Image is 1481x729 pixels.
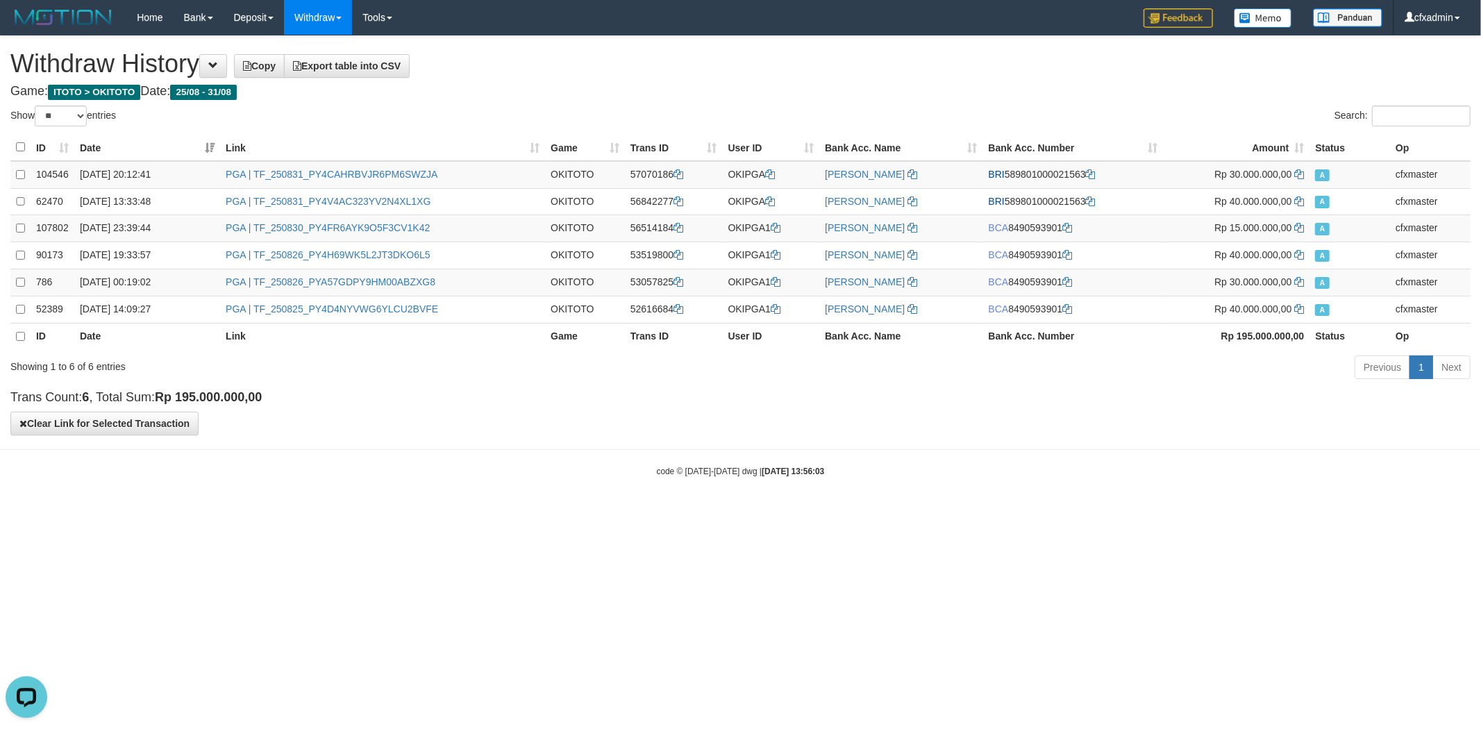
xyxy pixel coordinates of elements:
[1315,277,1329,289] span: Approved - Marked by cfxmaster
[10,7,116,28] img: MOTION_logo.png
[545,296,625,324] td: OKITOTO
[989,276,1009,287] span: BCA
[1214,303,1291,315] span: Rp 40.000.000,00
[1355,355,1410,379] a: Previous
[1310,323,1390,349] th: Status
[226,196,430,207] a: PGA | TF_250831_PY4V4AC323YV2N4XL1XG
[983,188,1163,215] td: 589801000021563
[625,269,723,296] td: 53057825
[1390,269,1471,296] td: cfxmaster
[1214,196,1291,207] span: Rp 40.000.000,00
[825,303,905,315] a: [PERSON_NAME]
[31,242,74,269] td: 90173
[1315,304,1329,316] span: Approved - Marked by cfxmaster
[82,390,89,404] strong: 6
[1315,169,1329,181] span: Approved - Marked by cfxmaster
[74,161,220,188] td: [DATE] 20:12:41
[983,215,1163,242] td: 8490593901
[10,50,1471,78] h1: Withdraw History
[825,169,905,180] a: [PERSON_NAME]
[31,296,74,324] td: 52389
[819,323,982,349] th: Bank Acc. Name
[825,249,905,260] a: [PERSON_NAME]
[243,60,276,72] span: Copy
[825,222,905,233] a: [PERSON_NAME]
[74,269,220,296] td: [DATE] 00:19:02
[1214,249,1291,260] span: Rp 40.000.000,00
[1234,8,1292,28] img: Button%20Memo.svg
[983,323,1163,349] th: Bank Acc. Number
[825,196,905,207] a: [PERSON_NAME]
[545,269,625,296] td: OKITOTO
[1310,134,1390,161] th: Status
[31,134,74,161] th: ID: activate to sort column ascending
[723,134,820,161] th: User ID: activate to sort column ascending
[31,188,74,215] td: 62470
[74,134,220,161] th: Date: activate to sort column ascending
[545,323,625,349] th: Game
[10,391,1471,405] h4: Trans Count: , Total Sum:
[48,85,140,100] span: ITOTO > OKITOTO
[625,215,723,242] td: 56514184
[1372,106,1471,126] input: Search:
[1390,242,1471,269] td: cfxmaster
[723,215,820,242] td: OKIPGA1
[989,222,1009,233] span: BCA
[155,390,262,404] strong: Rp 195.000.000,00
[1390,215,1471,242] td: cfxmaster
[220,134,545,161] th: Link: activate to sort column ascending
[10,412,199,435] button: Clear Link for Selected Transaction
[545,161,625,188] td: OKITOTO
[1334,106,1471,126] label: Search:
[234,54,285,78] a: Copy
[74,215,220,242] td: [DATE] 23:39:44
[1163,134,1310,161] th: Amount: activate to sort column ascending
[293,60,401,72] span: Export table into CSV
[989,169,1005,180] span: BRI
[10,354,607,374] div: Showing 1 to 6 of 6 entries
[825,276,905,287] a: [PERSON_NAME]
[723,269,820,296] td: OKIPGA1
[625,296,723,324] td: 52616684
[31,323,74,349] th: ID
[1313,8,1382,27] img: panduan.png
[74,323,220,349] th: Date
[10,106,116,126] label: Show entries
[1390,296,1471,324] td: cfxmaster
[762,467,824,476] strong: [DATE] 13:56:03
[545,215,625,242] td: OKITOTO
[1221,330,1305,342] strong: Rp 195.000.000,00
[1214,169,1291,180] span: Rp 30.000.000,00
[1214,276,1291,287] span: Rp 30.000.000,00
[625,323,723,349] th: Trans ID
[10,85,1471,99] h4: Game: Date:
[625,134,723,161] th: Trans ID: activate to sort column ascending
[983,134,1163,161] th: Bank Acc. Number: activate to sort column ascending
[1390,161,1471,188] td: cfxmaster
[226,276,435,287] a: PGA | TF_250826_PYA57GDPY9HM00ABZXG8
[31,161,74,188] td: 104546
[819,134,982,161] th: Bank Acc. Name: activate to sort column ascending
[170,85,237,100] span: 25/08 - 31/08
[989,303,1009,315] span: BCA
[1315,250,1329,262] span: Approved - Marked by cfxmaster
[35,106,87,126] select: Showentries
[74,242,220,269] td: [DATE] 19:33:57
[545,188,625,215] td: OKITOTO
[74,188,220,215] td: [DATE] 13:33:48
[1390,134,1471,161] th: Op
[74,296,220,324] td: [DATE] 14:09:27
[983,269,1163,296] td: 8490593901
[226,249,430,260] a: PGA | TF_250826_PY4H69WK5L2JT3DKO6L5
[226,222,430,233] a: PGA | TF_250830_PY4FR6AYK9O5F3CV1K42
[723,296,820,324] td: OKIPGA1
[1390,323,1471,349] th: Op
[31,269,74,296] td: 786
[1390,188,1471,215] td: cfxmaster
[220,323,545,349] th: Link
[31,215,74,242] td: 107802
[1214,222,1291,233] span: Rp 15.000.000,00
[1315,196,1329,208] span: Approved - Marked by cfxmaster
[284,54,410,78] a: Export table into CSV
[545,134,625,161] th: Game: activate to sort column ascending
